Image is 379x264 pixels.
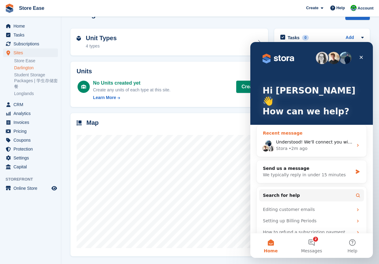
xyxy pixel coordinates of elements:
[351,5,357,11] img: Neal Smitheringale
[13,184,50,193] span: Online Store
[13,154,50,162] span: Settings
[41,191,81,216] button: Messages
[93,79,171,87] div: No Units created yet
[13,130,102,136] div: We typically reply in under 15 minutes
[77,36,81,41] img: unit-type-icn-2b2737a686de81e16bb02015468b77c625bbabd49415b5ef34ead5e3b44a266d.svg
[9,173,114,185] div: Setting up Billing Periods
[13,176,103,182] div: Setting up Billing Periods
[3,100,58,109] a: menu
[13,31,50,39] span: Tasks
[288,35,300,40] h2: Tasks
[3,118,58,127] a: menu
[346,34,354,41] a: Add
[26,98,250,102] span: Understood! We'll connect you with the support team, and they'll get back to you as quickly as po...
[3,40,58,48] a: menu
[13,48,50,57] span: Sites
[3,109,58,118] a: menu
[26,103,37,110] div: Stora
[13,145,50,153] span: Protection
[14,65,58,71] a: Darlington
[9,162,114,173] div: Editing customer emails
[38,103,57,110] div: • 2m ago
[70,113,268,256] a: Map
[6,118,116,141] div: Send us a messageWe typically reply in under 15 minutes
[13,150,50,157] span: Search for help
[93,87,171,93] div: Create any units of each type at this site.
[302,35,309,40] div: 0
[13,100,50,109] span: CRM
[86,119,99,126] h2: Map
[9,147,114,159] button: Search for help
[77,121,81,125] img: map-icn-33ee37083ee616e46c38cad1a60f524a97daa1e2b2c8c0bc3eb3415660979fc1.svg
[51,207,72,211] span: Messages
[306,5,318,11] span: Create
[9,185,114,196] div: How to refund a subscription payment
[93,94,171,101] a: Learn More
[3,127,58,136] a: menu
[97,207,107,211] span: Help
[13,40,50,48] span: Subscriptions
[3,31,58,39] a: menu
[3,184,58,193] a: menu
[3,154,58,162] a: menu
[336,5,345,11] span: Help
[250,42,373,258] iframe: Intercom live chat
[13,123,102,130] div: Send us a message
[3,48,58,57] a: menu
[3,22,58,30] a: menu
[86,43,117,49] div: 4 types
[13,164,103,171] div: Editing customer emails
[14,72,58,90] a: Student Storage Packages | 学生存储套餐
[358,5,373,11] span: Account
[236,81,262,93] button: Create
[14,58,58,64] a: Store Ease
[13,187,103,193] div: How to refund a subscription payment
[13,22,50,30] span: Home
[86,35,117,42] h2: Unit Types
[93,94,116,101] div: Learn More
[13,109,50,118] span: Analytics
[13,127,50,136] span: Pricing
[3,163,58,171] a: menu
[81,85,86,89] img: unit-icn-white-d235c252c4782ee186a2df4c2286ac11bc0d7b43c5caf8ab1da4ff888f7e7cf9.svg
[77,68,262,75] h2: Units
[3,136,58,144] a: menu
[14,91,58,97] a: Longlands
[13,207,27,211] span: Home
[51,185,58,192] a: Preview store
[105,10,116,21] div: Close
[5,4,14,13] img: stora-icon-8386f47178a22dfd0bd8f6a31ec36ba5ce8667c1dd55bd0f319d3a0aa187defe.svg
[3,145,58,153] a: menu
[13,136,50,144] span: Coupons
[17,3,47,13] a: Store Ease
[13,163,50,171] span: Capital
[70,29,268,55] a: Unit Types 4 types
[6,176,61,182] span: Storefront
[82,191,123,216] button: Help
[13,118,50,127] span: Invoices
